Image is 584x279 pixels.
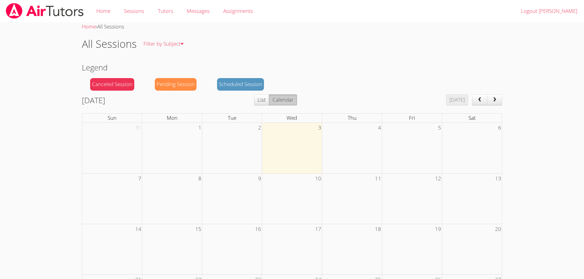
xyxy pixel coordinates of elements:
[82,62,502,73] h2: Legend
[254,94,269,105] button: List
[287,114,297,121] span: Wed
[198,123,202,133] span: 1
[318,123,322,133] span: 3
[258,174,262,184] span: 9
[437,123,442,133] span: 5
[315,174,322,184] span: 10
[269,94,297,105] button: Calendar
[195,224,202,234] span: 15
[348,114,357,121] span: Thu
[315,224,322,234] span: 17
[377,123,382,133] span: 4
[487,94,502,105] button: next
[472,94,487,105] button: prev
[254,224,262,234] span: 16
[138,174,142,184] span: 7
[494,174,502,184] span: 13
[135,224,142,234] span: 14
[137,33,190,55] a: Filter by Subject
[494,224,502,234] span: 20
[468,114,476,121] span: Sat
[167,114,177,121] span: Mon
[82,94,105,106] h2: [DATE]
[5,3,84,19] img: airtutors_banner-c4298cdbf04f3fff15de1276eac7730deb9818008684d7c2e4769d2f7ddbe033.png
[198,174,202,184] span: 8
[155,78,197,91] div: Pending Session
[228,114,236,121] span: Tue
[374,174,382,184] span: 11
[498,123,502,133] span: 6
[187,7,210,14] span: Messages
[82,23,96,30] a: Home
[108,114,116,121] span: Sun
[135,123,142,133] span: 31
[82,22,502,31] div: ›
[90,78,134,91] div: Canceled Session
[97,23,124,30] span: All Sessions
[258,123,262,133] span: 2
[434,224,442,234] span: 19
[82,36,137,52] h1: All Sessions
[374,224,382,234] span: 18
[409,114,415,121] span: Fri
[434,174,442,184] span: 12
[446,94,468,105] button: [DATE]
[217,78,264,91] div: Scheduled Session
